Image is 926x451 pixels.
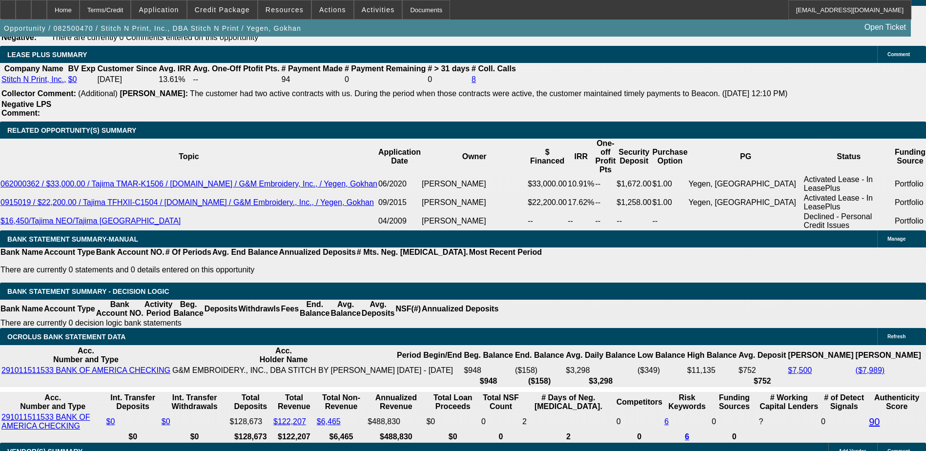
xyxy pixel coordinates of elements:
[229,412,272,431] td: $128,673
[856,366,885,374] a: ($7,989)
[1,393,105,411] th: Acc. Number and Type
[131,0,186,19] button: Application
[887,52,910,57] span: Comment
[463,376,513,386] th: $948
[345,64,426,73] b: # Payment Remaining
[565,346,636,365] th: Avg. Daily Balance
[281,300,299,318] th: Fees
[1,89,76,98] b: Collector Comment:
[637,346,686,365] th: Low Balance
[367,393,425,411] th: Annualized Revenue
[652,193,688,212] td: $1.00
[159,64,191,73] b: Avg. IRR
[616,193,652,212] td: $1,258.00
[616,412,663,431] td: 0
[7,287,169,295] span: Bank Statement Summary - Decision Logic
[192,75,280,84] td: --
[652,175,688,193] td: $1.00
[43,247,96,257] th: Account Type
[527,139,567,175] th: $ Financed
[330,300,361,318] th: Avg. Balance
[395,300,421,318] th: NSF(#)
[278,247,356,257] th: Annualized Deposits
[428,64,470,73] b: # > 31 days
[1,366,170,374] a: 291011511533 BANK OF AMERICA CHECKING
[472,64,516,73] b: # Coll. Calls
[522,393,615,411] th: # Days of Neg. [MEDICAL_DATA].
[120,89,188,98] b: [PERSON_NAME]:
[869,416,880,427] a: 90
[787,346,854,365] th: [PERSON_NAME]
[212,247,279,257] th: Avg. End Balance
[378,212,421,230] td: 04/2009
[652,212,688,230] td: --
[0,198,374,206] a: 0915019 / $22,200.00 / Tajima TFHXII-C1504 / [DOMAIN_NAME] / G&M Embroidery., Inc., / Yegen, Gokhan
[229,393,272,411] th: Total Deposits
[426,432,480,442] th: $0
[616,393,663,411] th: Competitors
[481,393,521,411] th: Sum of the Total NSF Count and Total Overdraft Fee Count from Ocrolus
[616,432,663,442] th: 0
[463,346,513,365] th: Beg. Balance
[1,346,171,365] th: Acc. Number and Type
[803,212,894,230] td: Declined - Personal Credit Issues
[158,75,191,84] td: 13.61%
[421,139,527,175] th: Owner
[803,175,894,193] td: Activated Lease - In LeasePlus
[367,432,425,442] th: $488,830
[894,139,926,175] th: Funding Source
[616,212,652,230] td: --
[421,300,499,318] th: Annualized Deposits
[887,236,905,242] span: Manage
[4,64,63,73] b: Company Name
[565,366,636,375] td: $3,298
[652,139,688,175] th: Purchase Option
[4,24,301,32] span: Opportunity / 082500470 / Stitch N Print, Inc., DBA Stitch N Print / Yegen, Gokhan
[887,334,905,339] span: Refresh
[204,300,238,318] th: Deposits
[258,0,311,19] button: Resources
[106,393,160,411] th: Int. Transfer Deposits
[7,333,125,341] span: OCROLUS BANK STATEMENT DATA
[595,175,617,193] td: --
[68,64,95,73] b: BV Exp
[0,180,377,188] a: 062000362 / $33,000.00 / Tajima TMAR-K1506 / [DOMAIN_NAME] / G&M Embroidery, Inc., / Yegen, Gokhan
[687,346,737,365] th: High Balance
[664,417,669,426] a: 6
[165,247,212,257] th: # Of Periods
[522,412,615,431] td: 2
[861,19,910,36] a: Open Ticket
[894,212,926,230] td: Portfolio
[354,0,402,19] button: Activities
[421,175,527,193] td: [PERSON_NAME]
[190,89,787,98] span: The customer had two active contracts with us. During the period when those contracts were active...
[894,193,926,212] td: Portfolio
[139,6,179,14] span: Application
[514,366,564,375] td: ($158)
[162,417,170,426] a: $0
[273,417,306,426] a: $122,207
[738,346,786,365] th: Avg. Deposit
[567,193,595,212] td: 17.62%
[463,366,513,375] td: $948
[421,193,527,212] td: [PERSON_NAME]
[299,300,330,318] th: End. Balance
[273,393,315,411] th: Total Revenue
[396,366,462,375] td: [DATE] - [DATE]
[514,376,564,386] th: ($158)
[378,175,421,193] td: 06/2020
[282,64,343,73] b: # Payment Made
[426,412,480,431] td: $0
[96,247,165,257] th: Bank Account NO.
[616,175,652,193] td: $1,672.00
[368,417,424,426] div: $488,830
[688,175,803,193] td: Yegen, [GEOGRAPHIC_DATA]
[97,75,158,84] td: [DATE]
[144,300,173,318] th: Activity Period
[68,75,77,83] a: $0
[172,346,395,365] th: Acc. Holder Name
[616,139,652,175] th: Security Deposit
[527,175,567,193] td: $33,000.00
[344,75,426,84] td: 0
[803,139,894,175] th: Status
